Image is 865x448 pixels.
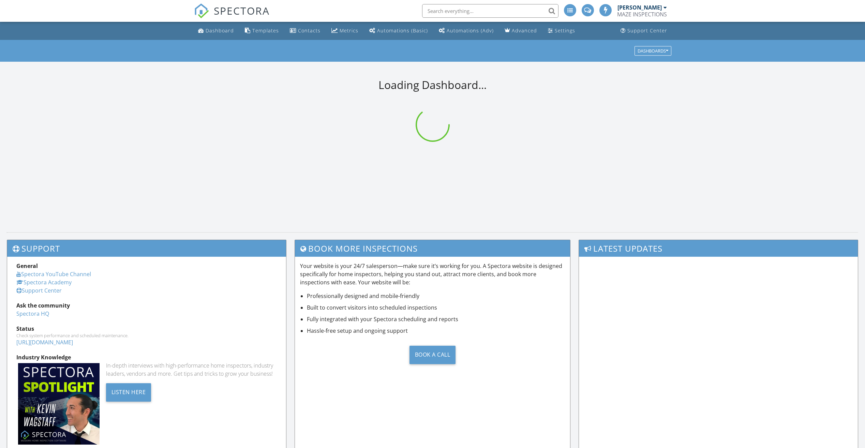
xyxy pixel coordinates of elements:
a: Dashboard [195,25,237,37]
a: Settings [545,25,578,37]
strong: General [16,262,38,270]
a: Templates [242,25,282,37]
a: Automations (Advanced) [436,25,496,37]
img: The Best Home Inspection Software - Spectora [194,3,209,18]
div: Industry Knowledge [16,353,277,361]
div: [PERSON_NAME] [617,4,662,11]
div: Status [16,325,277,333]
a: [URL][DOMAIN_NAME] [16,339,73,346]
div: Contacts [298,27,320,34]
div: Dashboard [206,27,234,34]
div: Automations (Basic) [377,27,428,34]
p: Your website is your 24/7 salesperson—make sure it’s working for you. A Spectora website is desig... [300,262,565,286]
div: Templates [252,27,279,34]
a: Spectora HQ [16,310,49,317]
li: Hassle-free setup and ongoing support [307,327,565,335]
h3: Book More Inspections [295,240,570,257]
div: Dashboards [638,48,668,53]
div: Check system performance and scheduled maintenance. [16,333,277,338]
a: Advanced [502,25,540,37]
img: Spectoraspolightmain [18,363,100,445]
input: Search everything... [422,4,558,18]
a: Automations (Basic) [367,25,431,37]
div: Metrics [340,27,358,34]
div: Advanced [512,27,537,34]
div: Support Center [627,27,667,34]
a: Spectora Academy [16,279,72,286]
div: Automations (Adv) [447,27,494,34]
button: Dashboards [635,46,671,56]
span: SPECTORA [214,3,270,18]
div: Listen Here [106,383,151,402]
a: Support Center [16,287,62,294]
div: Ask the community [16,301,277,310]
h3: Latest Updates [579,240,858,257]
h3: Support [7,240,286,257]
li: Fully integrated with your Spectora scheduling and reports [307,315,565,323]
li: Built to convert visitors into scheduled inspections [307,303,565,312]
div: Book a Call [409,346,456,364]
a: Book a Call [300,340,565,369]
a: Listen Here [106,388,151,395]
div: MAZE INSPECTIONS [617,11,667,18]
a: SPECTORA [194,9,270,24]
li: Professionally designed and mobile-friendly [307,292,565,300]
a: Support Center [618,25,670,37]
a: Contacts [287,25,323,37]
div: Settings [555,27,575,34]
a: Metrics [329,25,361,37]
div: In-depth interviews with high-performance home inspectors, industry leaders, vendors and more. Ge... [106,361,277,378]
a: Spectora YouTube Channel [16,270,91,278]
